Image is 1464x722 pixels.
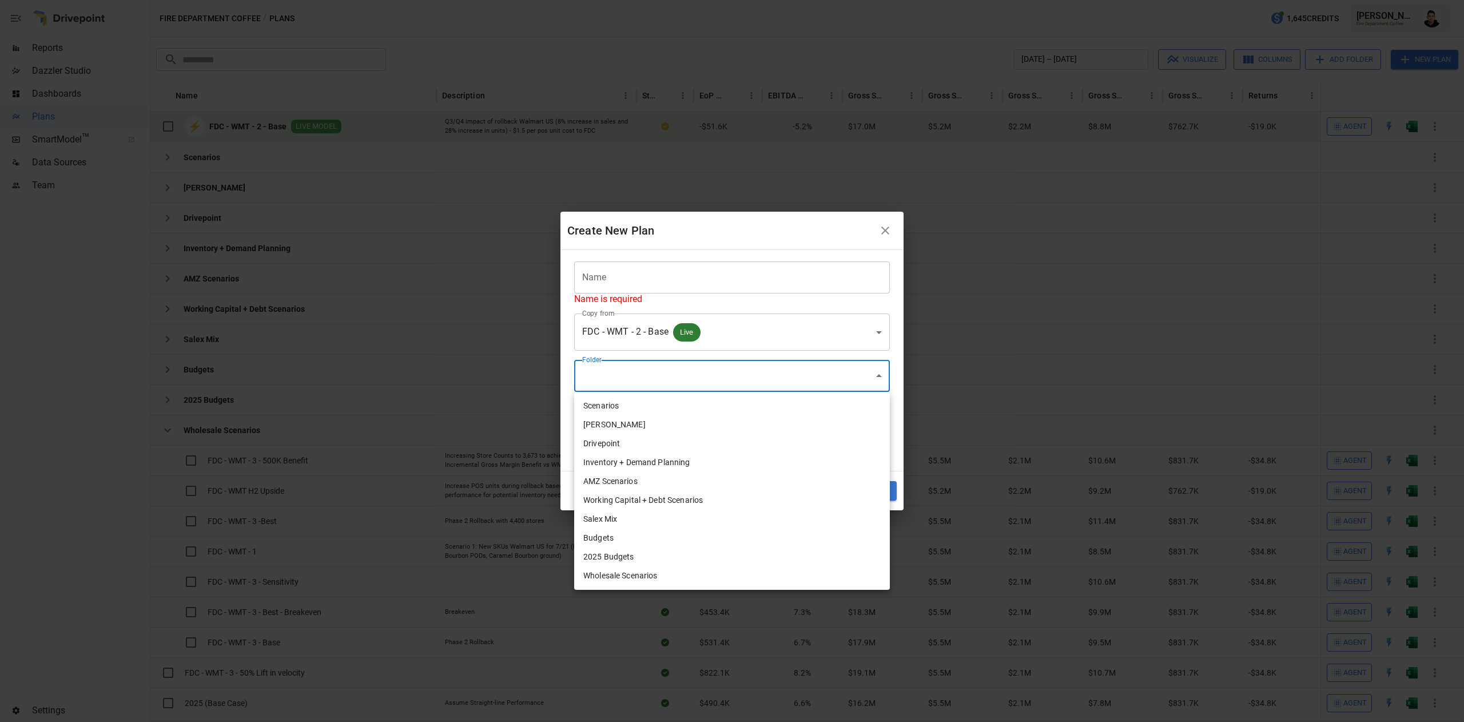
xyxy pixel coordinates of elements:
[574,472,890,491] li: AMZ Scenarios
[574,415,890,434] li: [PERSON_NAME]
[574,396,890,415] li: Scenarios
[574,566,890,585] li: Wholesale Scenarios
[574,510,890,529] li: Salex Mix
[574,434,890,453] li: Drivepoint
[574,491,890,510] li: Working Capital + Debt Scenarios
[574,548,890,566] li: 2025 Budgets
[574,529,890,548] li: Budgets
[574,453,890,472] li: Inventory + Demand Planning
